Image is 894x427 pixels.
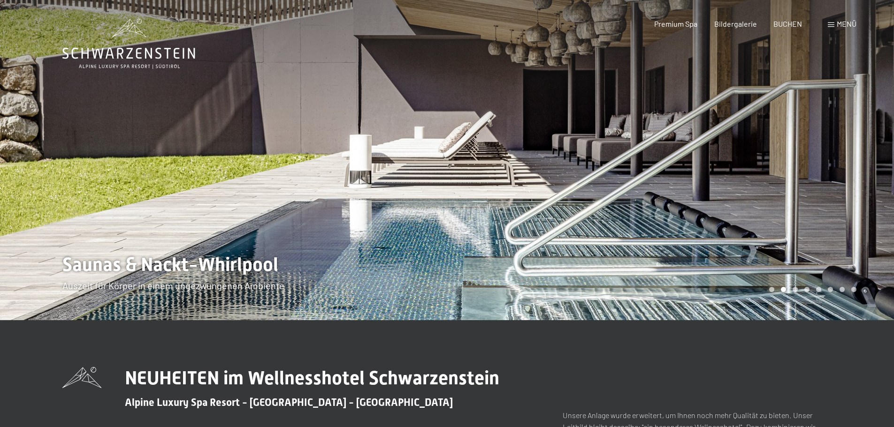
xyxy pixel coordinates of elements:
a: Premium Spa [654,19,697,28]
div: Carousel Page 5 [816,287,821,292]
span: Alpine Luxury Spa Resort - [GEOGRAPHIC_DATA] - [GEOGRAPHIC_DATA] [125,397,453,408]
span: NEUHEITEN im Wellnesshotel Schwarzenstein [125,367,499,389]
div: Carousel Page 7 [840,287,845,292]
div: Carousel Pagination [766,287,856,292]
div: Carousel Page 8 [851,287,856,292]
div: Carousel Page 4 [804,287,810,292]
a: BUCHEN [773,19,802,28]
div: Carousel Page 3 [793,287,798,292]
div: Carousel Page 6 [828,287,833,292]
div: Carousel Page 2 (Current Slide) [781,287,786,292]
div: Carousel Page 1 [769,287,774,292]
span: Menü [837,19,856,28]
a: Bildergalerie [714,19,757,28]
